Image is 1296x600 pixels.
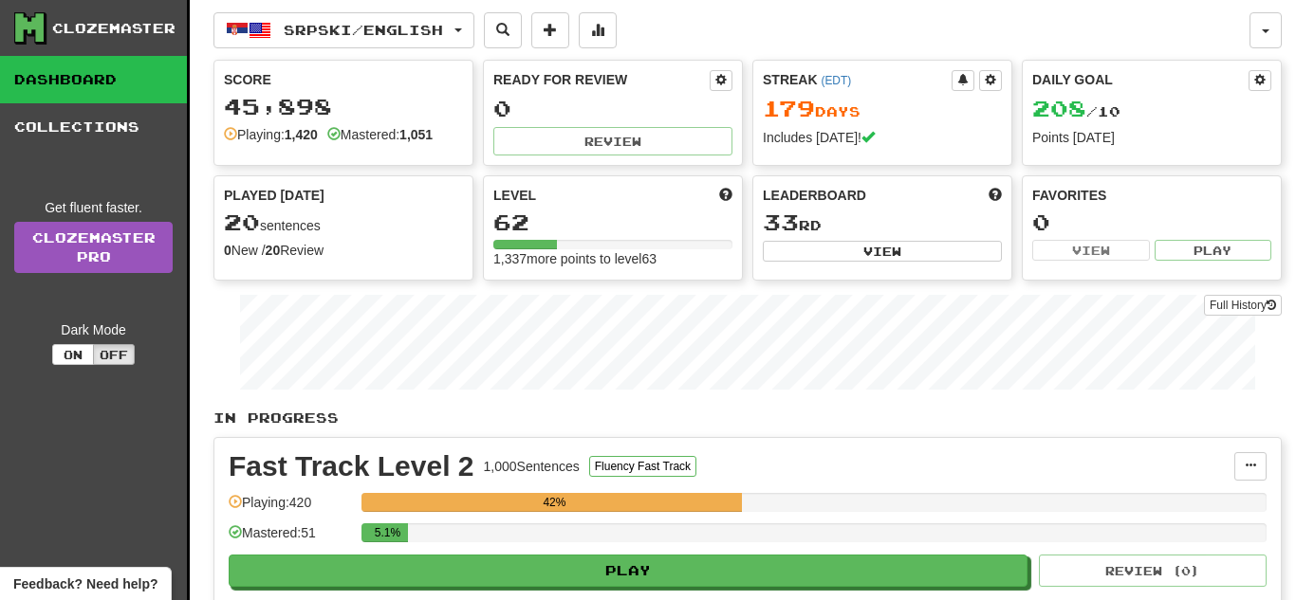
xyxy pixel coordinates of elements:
[1032,95,1086,121] span: 208
[763,97,1002,121] div: Day s
[1039,555,1267,587] button: Review (0)
[531,12,569,48] button: Add sentence to collection
[213,409,1282,427] p: In Progress
[285,127,318,142] strong: 1,420
[224,186,324,205] span: Played [DATE]
[14,222,173,273] a: ClozemasterPro
[763,241,1002,262] button: View
[229,523,352,555] div: Mastered: 51
[14,320,173,339] div: Dark Mode
[367,493,741,512] div: 42%
[229,493,352,524] div: Playing: 420
[1032,186,1271,205] div: Favorites
[224,210,463,235] div: sentences
[821,74,851,87] a: (EDT)
[493,97,732,120] div: 0
[229,452,474,481] div: Fast Track Level 2
[1032,70,1249,91] div: Daily Goal
[763,209,799,235] span: 33
[52,19,176,38] div: Clozemaster
[763,95,815,121] span: 179
[224,95,463,118] div: 45,898
[13,574,157,593] span: Open feedback widget
[493,127,732,155] button: Review
[493,210,732,234] div: 62
[1032,240,1150,261] button: View
[327,125,433,144] div: Mastered:
[763,210,1002,235] div: rd
[367,523,407,542] div: 5.1%
[224,125,318,144] div: Playing:
[493,70,710,89] div: Ready for Review
[589,456,696,477] button: Fluency Fast Track
[1155,240,1272,261] button: Play
[224,70,463,89] div: Score
[1032,128,1271,147] div: Points [DATE]
[213,12,474,48] button: Srpski/English
[399,127,433,142] strong: 1,051
[484,12,522,48] button: Search sentences
[763,128,1002,147] div: Includes [DATE]!
[1032,210,1271,234] div: 0
[484,457,580,476] div: 1,000 Sentences
[52,344,94,365] button: On
[989,186,1002,205] span: This week in points, UTC
[229,555,1028,587] button: Play
[93,344,135,365] button: Off
[1032,103,1120,119] span: / 10
[266,243,281,258] strong: 20
[224,209,260,235] span: 20
[763,70,952,89] div: Streak
[493,186,536,205] span: Level
[224,241,463,260] div: New / Review
[1204,295,1282,316] button: Full History
[224,243,231,258] strong: 0
[763,186,866,205] span: Leaderboard
[493,249,732,268] div: 1,337 more points to level 63
[284,22,443,38] span: Srpski / English
[719,186,732,205] span: Score more points to level up
[579,12,617,48] button: More stats
[14,198,173,217] div: Get fluent faster.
